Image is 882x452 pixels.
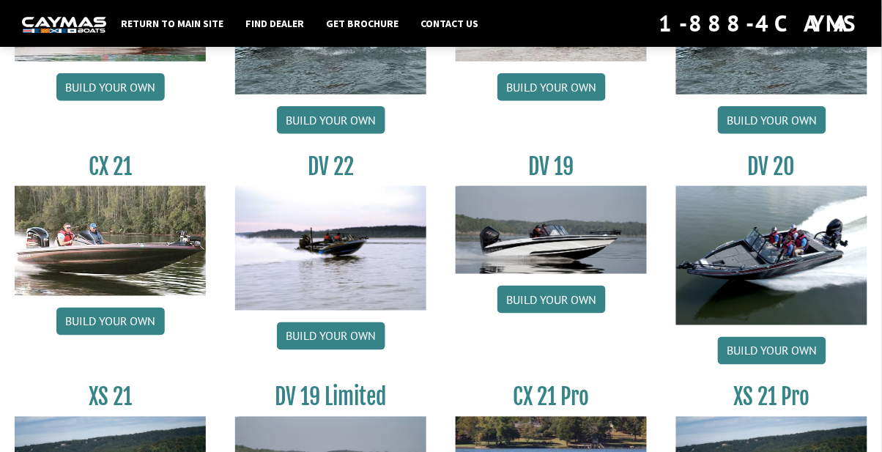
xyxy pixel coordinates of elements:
div: 1-888-4CAYMAS [659,7,860,40]
a: Build your own [56,73,165,101]
h3: XS 21 [15,384,206,411]
a: Build your own [277,322,385,350]
a: Build your own [277,106,385,134]
img: white-logo-c9c8dbefe5ff5ceceb0f0178aa75bf4bb51f6bca0971e226c86eb53dfe498488.png [22,17,106,32]
a: Build your own [718,337,826,365]
img: dv-19-ban_from_website_for_caymas_connect.png [456,186,647,274]
img: CX21_thumb.jpg [15,186,206,296]
h3: DV 19 [456,153,647,180]
a: Build your own [497,73,606,101]
h3: XS 21 Pro [676,384,867,411]
h3: CX 21 [15,153,206,180]
a: Get Brochure [319,14,406,33]
a: Build your own [497,286,606,314]
img: DV22_original_motor_cropped_for_caymas_connect.jpg [235,186,426,311]
h3: DV 19 Limited [235,384,426,411]
a: Contact Us [413,14,486,33]
h3: DV 20 [676,153,867,180]
img: DV_20_from_website_for_caymas_connect.png [676,186,867,325]
a: Build your own [718,106,826,134]
a: Build your own [56,308,165,336]
h3: DV 22 [235,153,426,180]
a: Return to main site [114,14,231,33]
h3: CX 21 Pro [456,384,647,411]
a: Find Dealer [238,14,311,33]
